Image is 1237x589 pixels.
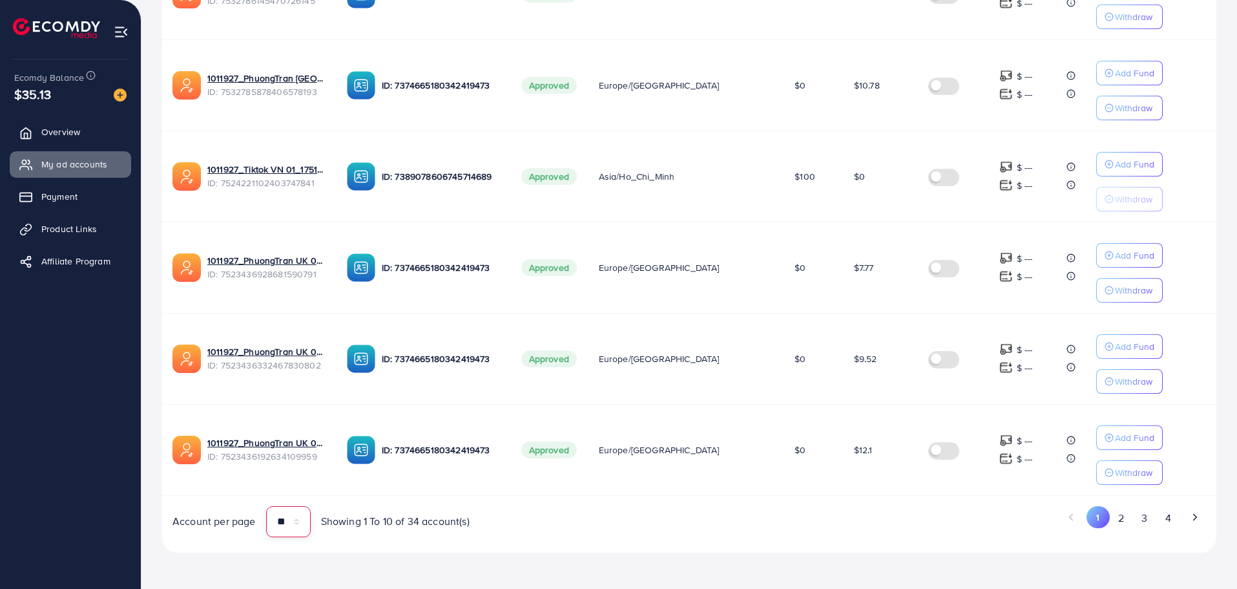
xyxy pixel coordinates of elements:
[207,254,326,281] div: <span class='underline'>1011927_PhuongTran UK 07_1751686736496</span></br>7523436928681590791
[795,444,806,456] span: $0
[207,72,326,85] a: 1011927_PhuongTran [GEOGRAPHIC_DATA] 08_1753863400059
[1096,278,1163,303] button: Withdraw
[854,170,865,183] span: $0
[347,253,375,282] img: ic-ba-acc.ded83a64.svg
[207,436,326,449] a: 1011927_PhuongTran UK 05_1751686636031
[1115,430,1154,445] p: Add Fund
[41,255,110,268] span: Affiliate Program
[1182,531,1227,579] iframe: Chat
[41,190,78,203] span: Payment
[1086,506,1109,528] button: Go to page 1
[382,351,501,367] p: ID: 7374665180342419473
[521,77,577,94] span: Approved
[999,452,1013,466] img: top-up amount
[700,506,1206,530] ul: Pagination
[1115,9,1152,25] p: Withdraw
[347,162,375,191] img: ic-ba-acc.ded83a64.svg
[1096,61,1163,85] button: Add Fund
[1017,160,1033,175] p: $ ---
[207,268,326,281] span: ID: 7523436928681590791
[207,163,326,189] div: <span class='underline'>1011927_Tiktok VN 01_1751869264216</span></br>7524221102403747841
[999,361,1013,374] img: top-up amount
[1096,96,1163,120] button: Withdraw
[1115,374,1152,389] p: Withdraw
[1096,187,1163,211] button: Withdraw
[999,252,1013,265] img: top-up amount
[999,87,1013,101] img: top-up amount
[207,450,326,463] span: ID: 7523436192634109959
[10,151,131,177] a: My ad accounts
[854,352,877,365] span: $9.52
[207,359,326,372] span: ID: 7523436332467830802
[41,158,107,171] span: My ad accounts
[521,168,577,185] span: Approved
[1115,65,1154,81] p: Add Fund
[172,253,201,282] img: ic-ads-acc.e4c84228.svg
[172,514,256,529] span: Account per page
[999,270,1013,283] img: top-up amount
[172,162,201,191] img: ic-ads-acc.e4c84228.svg
[347,71,375,100] img: ic-ba-acc.ded83a64.svg
[795,352,806,365] span: $0
[1017,451,1033,467] p: $ ---
[10,248,131,274] a: Affiliate Program
[347,345,375,373] img: ic-ba-acc.ded83a64.svg
[207,345,326,358] a: 1011927_PhuongTran UK 06_1751686684359
[599,444,720,456] span: Europe/[GEOGRAPHIC_DATA]
[1017,69,1033,84] p: $ ---
[1017,269,1033,284] p: $ ---
[207,254,326,267] a: 1011927_PhuongTran UK 07_1751686736496
[1115,283,1152,298] p: Withdraw
[1096,369,1163,394] button: Withdraw
[1115,191,1152,207] p: Withdraw
[382,260,501,275] p: ID: 7374665180342419473
[207,163,326,176] a: 1011927_Tiktok VN 01_1751869264216
[1017,178,1033,193] p: $ ---
[521,259,577,276] span: Approved
[382,442,501,458] p: ID: 7374665180342419473
[1115,465,1152,480] p: Withdraw
[599,79,720,92] span: Europe/[GEOGRAPHIC_DATA]
[114,25,129,39] img: menu
[172,345,201,373] img: ic-ads-acc.e4c84228.svg
[172,71,201,100] img: ic-ads-acc.e4c84228.svg
[207,85,326,98] span: ID: 7532785878406578193
[172,436,201,464] img: ic-ads-acc.e4c84228.svg
[1017,87,1033,102] p: $ ---
[1156,506,1180,530] button: Go to page 4
[207,436,326,463] div: <span class='underline'>1011927_PhuongTran UK 05_1751686636031</span></br>7523436192634109959
[1017,251,1033,266] p: $ ---
[999,343,1013,356] img: top-up amount
[1096,334,1163,359] button: Add Fund
[13,18,100,38] img: logo
[1115,100,1152,116] p: Withdraw
[599,261,720,274] span: Europe/[GEOGRAPHIC_DATA]
[207,345,326,372] div: <span class='underline'>1011927_PhuongTran UK 06_1751686684359</span></br>7523436332467830802
[382,78,501,93] p: ID: 7374665180342419473
[1096,243,1163,268] button: Add Fund
[14,85,51,103] span: $35.13
[521,350,577,367] span: Approved
[795,170,815,183] span: $100
[41,125,80,138] span: Overview
[1017,360,1033,376] p: $ ---
[521,442,577,458] span: Approved
[10,119,131,145] a: Overview
[347,436,375,464] img: ic-ba-acc.ded83a64.svg
[999,69,1013,83] img: top-up amount
[854,261,874,274] span: $7.77
[10,216,131,242] a: Product Links
[599,352,720,365] span: Europe/[GEOGRAPHIC_DATA]
[999,160,1013,174] img: top-up amount
[795,261,806,274] span: $0
[41,222,97,235] span: Product Links
[14,71,84,84] span: Ecomdy Balance
[1017,342,1033,358] p: $ ---
[795,79,806,92] span: $0
[207,72,326,98] div: <span class='underline'>1011927_PhuongTran UK 08_1753863400059</span></br>7532785878406578193
[854,444,873,456] span: $12.1
[114,89,127,102] img: image
[1183,506,1206,528] button: Go to next page
[207,177,326,189] span: ID: 7524221102403747841
[1110,506,1133,530] button: Go to page 2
